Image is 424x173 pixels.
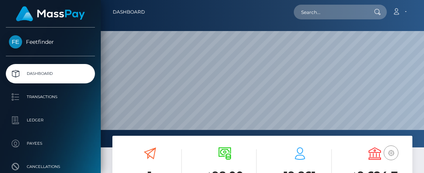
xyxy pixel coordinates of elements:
img: MassPay Logo [16,6,85,21]
a: Dashboard [6,64,95,83]
input: Search... [294,5,367,19]
a: Dashboard [113,4,145,20]
span: Feetfinder [6,38,95,45]
a: Payees [6,134,95,153]
p: Dashboard [9,68,92,80]
a: Ledger [6,111,95,130]
p: Payees [9,138,92,149]
p: Transactions [9,91,92,103]
p: Ledger [9,114,92,126]
a: Transactions [6,87,95,107]
p: Cancellations [9,161,92,173]
img: Feetfinder [9,35,22,48]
